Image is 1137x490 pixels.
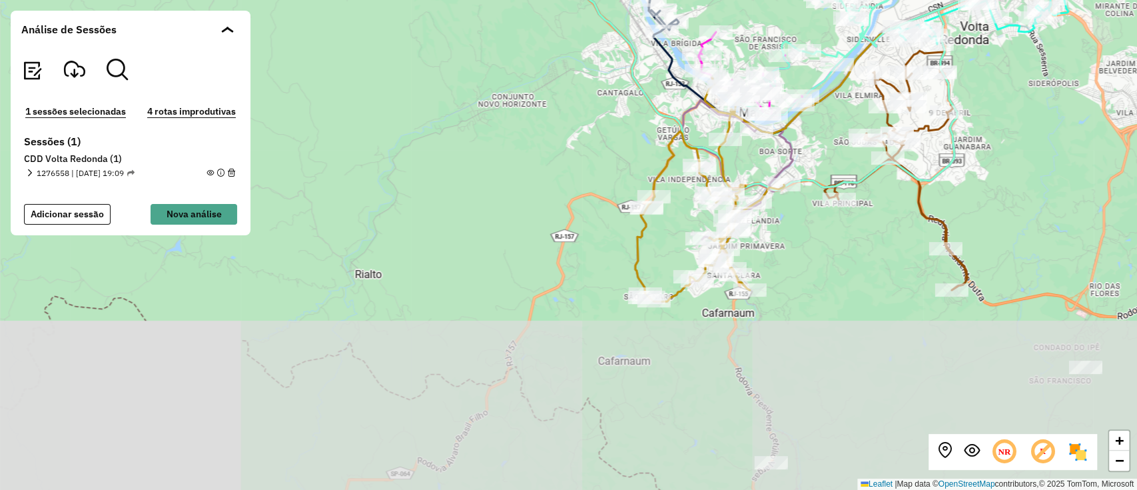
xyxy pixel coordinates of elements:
[64,59,85,83] button: Visualizar Romaneio Exportadas
[151,204,237,225] button: Nova análise
[990,438,1018,466] span: Ocultar NR
[1115,432,1124,449] span: +
[1067,441,1088,463] img: Exibir/Ocultar setores
[861,479,893,489] a: Leaflet
[1109,431,1129,451] a: Zoom in
[21,59,43,83] button: Visualizar relatório de Roteirização Exportadas
[21,104,130,119] button: 1 sessões selecionadas
[21,21,117,37] span: Análise de Sessões
[1028,438,1056,466] span: Exibir rótulo
[37,167,135,179] span: 1276558 | [DATE] 19:09
[964,443,980,462] button: Exibir sessão original
[1109,451,1129,471] a: Zoom out
[939,479,995,489] a: OpenStreetMap
[1069,361,1102,374] div: Atividade não roteirizada - ARMAZEM ZERO GRAU
[895,479,897,489] span: |
[857,479,1137,490] div: Map data © contributors,© 2025 TomTom, Microsoft
[937,443,953,462] button: Centralizar mapa no depósito ou ponto de apoio
[24,135,237,148] h6: Sessões (1)
[755,456,788,469] div: Atividade não roteirizada - PEDRO NEY DOS SANTOS
[24,204,111,225] button: Adicionar sessão
[1115,452,1124,469] span: −
[24,153,237,165] h6: CDD Volta Redonda (1)
[143,104,240,119] button: 4 rotas improdutivas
